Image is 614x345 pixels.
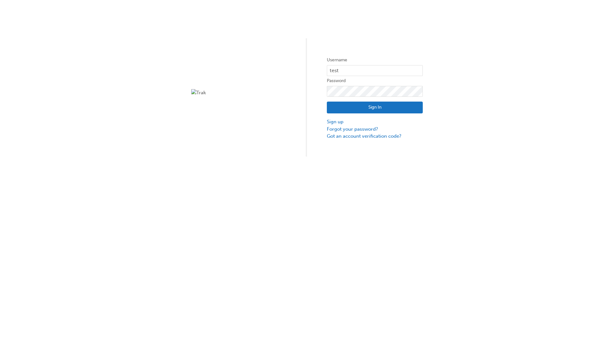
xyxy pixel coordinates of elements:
[327,133,423,140] a: Got an account verification code?
[327,56,423,64] label: Username
[327,77,423,85] label: Password
[327,65,423,76] input: Username
[191,89,287,96] img: Trak
[327,102,423,114] button: Sign In
[327,118,423,126] a: Sign up
[327,126,423,133] a: Forgot your password?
